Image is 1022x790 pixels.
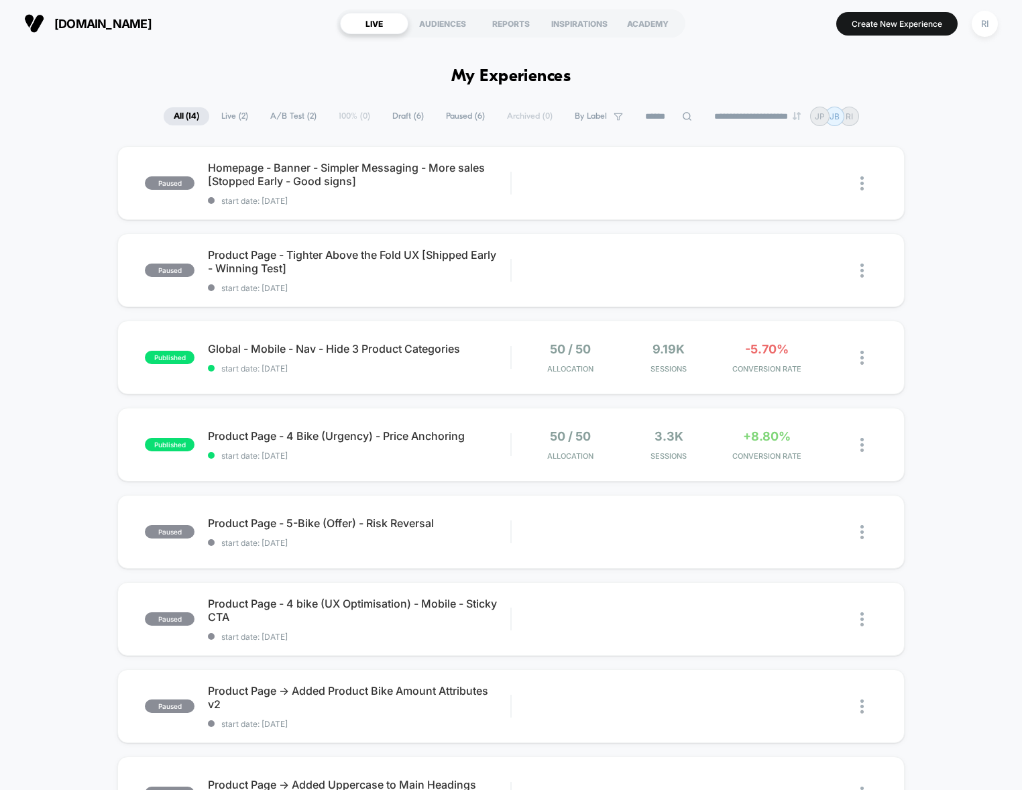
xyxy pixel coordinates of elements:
span: By Label [575,111,607,121]
span: 50 / 50 [550,429,591,443]
span: [DOMAIN_NAME] [54,17,152,31]
img: close [860,176,864,190]
div: ACADEMY [614,13,682,34]
span: start date: [DATE] [208,363,510,374]
span: paused [145,612,194,626]
span: -5.70% [745,342,789,356]
span: All ( 14 ) [164,107,209,125]
span: paused [145,699,194,713]
span: start date: [DATE] [208,632,510,642]
span: Product Page - 4 Bike (Urgency) - Price Anchoring [208,429,510,443]
img: close [860,699,864,714]
span: start date: [DATE] [208,196,510,206]
span: paused [145,264,194,277]
button: RI [968,10,1002,38]
img: Visually logo [24,13,44,34]
span: Paused ( 6 ) [436,107,495,125]
span: +8.80% [743,429,791,443]
img: end [793,112,801,120]
span: Product Page - Tighter Above the Fold UX [Shipped Early - Winning Test] [208,248,510,275]
h1: My Experiences [451,67,571,87]
span: 3.3k [655,429,683,443]
span: Allocation [547,364,593,374]
button: [DOMAIN_NAME] [20,13,156,34]
div: RI [972,11,998,37]
span: Product Page - 4 bike (UX Optimisation) - Mobile - Sticky CTA [208,597,510,624]
span: CONVERSION RATE [722,451,813,461]
p: RI [846,111,853,121]
div: INSPIRATIONS [545,13,614,34]
img: close [860,351,864,365]
img: close [860,264,864,278]
p: JB [830,111,840,121]
span: start date: [DATE] [208,719,510,729]
span: 9.19k [652,342,685,356]
img: close [860,525,864,539]
span: start date: [DATE] [208,538,510,548]
span: A/B Test ( 2 ) [260,107,327,125]
span: Global - Mobile - Nav - Hide 3 Product Categories [208,342,510,355]
span: Allocation [547,451,593,461]
span: Product Page - 5-Bike (Offer) - Risk Reversal [208,516,510,530]
span: Homepage - Banner - Simpler Messaging - More sales [Stopped Early - Good signs] [208,161,510,188]
button: Create New Experience [836,12,958,36]
span: start date: [DATE] [208,451,510,461]
span: start date: [DATE] [208,283,510,293]
div: AUDIENCES [408,13,477,34]
span: Product Page -> Added Product Bike Amount Attributes v2 [208,684,510,711]
span: Sessions [623,364,714,374]
span: paused [145,176,194,190]
span: published [145,351,194,364]
span: CONVERSION RATE [722,364,813,374]
p: JP [815,111,825,121]
div: LIVE [340,13,408,34]
span: Live ( 2 ) [211,107,258,125]
span: published [145,438,194,451]
span: paused [145,525,194,539]
span: 50 / 50 [550,342,591,356]
img: close [860,438,864,452]
img: close [860,612,864,626]
div: REPORTS [477,13,545,34]
span: Sessions [623,451,714,461]
span: Draft ( 6 ) [382,107,434,125]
